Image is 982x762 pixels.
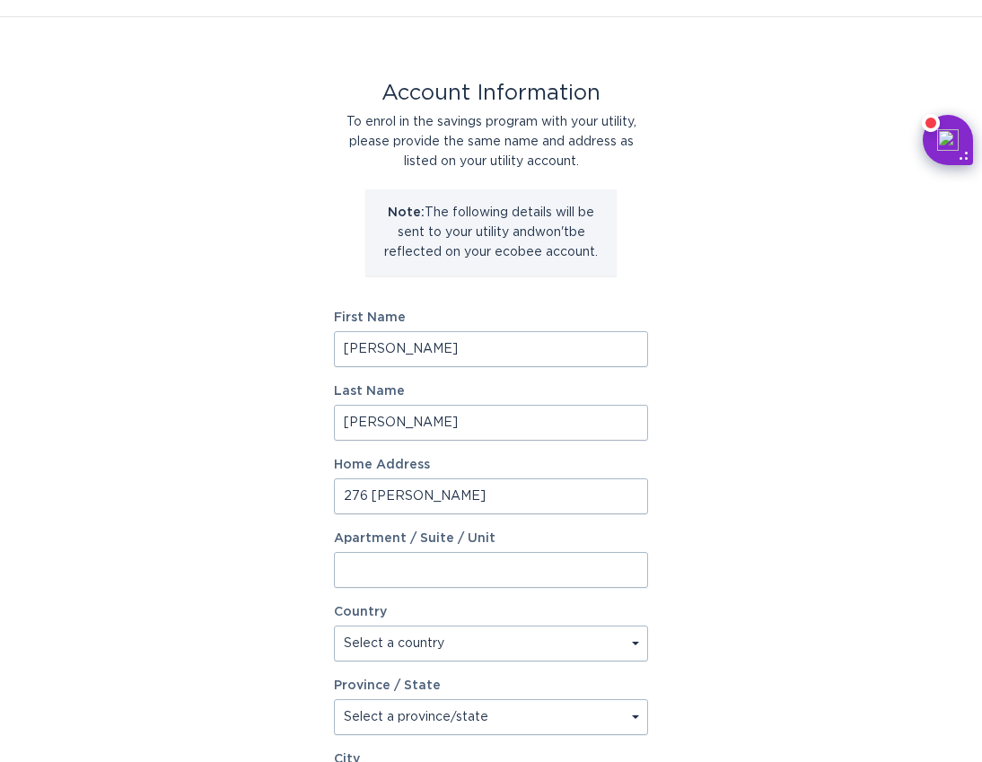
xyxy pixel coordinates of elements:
[334,532,648,545] label: Apartment / Suite / Unit
[334,606,387,618] label: Country
[334,459,648,471] label: Home Address
[334,679,441,692] label: Province / State
[334,385,648,398] label: Last Name
[334,311,648,324] label: First Name
[334,83,648,103] div: Account Information
[334,112,648,171] div: To enrol in the savings program with your utility, please provide the same name and address as li...
[379,203,603,262] p: The following details will be sent to your utility and won't be reflected on your ecobee account.
[388,206,425,219] strong: Note:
